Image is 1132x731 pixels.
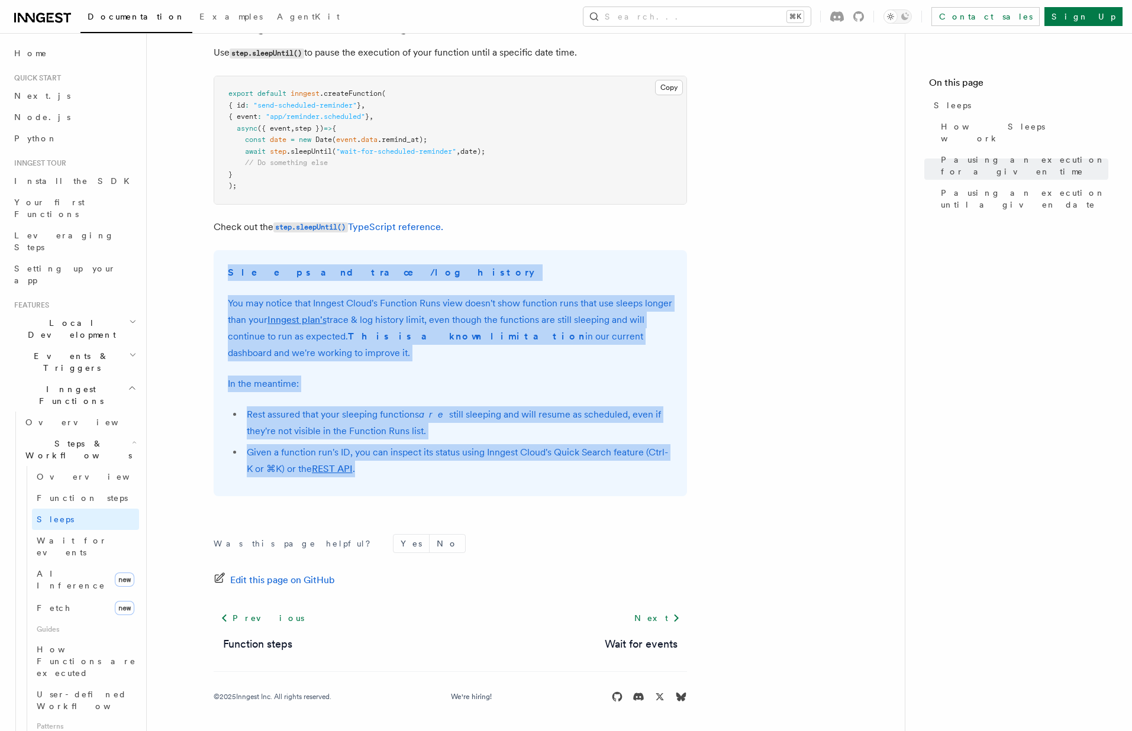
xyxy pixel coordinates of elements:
span: Pausing an execution for a given time [941,154,1108,177]
span: Overview [25,418,147,427]
a: Your first Functions [9,192,139,225]
li: Rest assured that your sleeping functions still sleeping and will resume as scheduled, even if th... [243,406,673,439]
kbd: ⌘K [787,11,804,22]
span: "app/reminder.scheduled" [266,112,365,121]
span: , [456,147,460,156]
span: Features [9,300,49,310]
span: data [361,135,378,144]
span: event [336,135,357,144]
a: Wait for events [32,530,139,563]
strong: This is a known limitation [348,331,585,342]
span: ); [228,182,237,190]
span: : [245,101,249,109]
span: AgentKit [277,12,340,21]
span: Guides [32,620,139,639]
span: Sleeps [934,99,971,111]
p: Use to pause the execution of your function until a specific date time. [214,44,687,62]
em: are [419,409,449,420]
span: Wait for events [37,536,107,557]
span: Home [14,47,47,59]
button: Inngest Functions [9,379,139,412]
a: Documentation [80,4,192,33]
h4: On this page [929,76,1108,95]
button: Copy [655,80,683,95]
a: step.sleepUntil()TypeScript reference. [273,221,443,232]
a: Next.js [9,85,139,106]
a: Edit this page on GitHub [214,572,335,588]
span: date [270,135,286,144]
span: .createFunction [320,89,382,98]
span: await [245,147,266,156]
span: { id [228,101,245,109]
a: How Functions are executed [32,639,139,684]
code: step.sleepUntil() [273,222,348,232]
a: Function steps [32,487,139,509]
div: © 2025 Inngest Inc. All rights reserved. [214,692,331,701]
span: ({ event [257,124,291,132]
a: User-defined Workflows [32,684,139,717]
span: : [257,112,262,121]
span: } [357,101,361,109]
span: ( [332,135,336,144]
a: AI Inferencenew [32,563,139,596]
a: Inngest plan's [267,314,327,325]
span: new [115,601,134,615]
span: How Functions are executed [37,645,136,678]
a: Sleeps [929,95,1108,116]
button: Search...⌘K [583,7,811,26]
a: Previous [214,607,311,629]
span: Setting up your app [14,264,116,285]
span: , [291,124,295,132]
span: Python [14,134,57,143]
span: { [332,124,336,132]
a: Contact sales [931,7,1040,26]
button: No [430,535,465,552]
span: .sleepUntil [286,147,332,156]
span: "send-scheduled-reminder" [253,101,357,109]
button: Local Development [9,312,139,345]
button: Events & Triggers [9,345,139,379]
span: Events & Triggers [9,350,129,374]
a: REST API [312,463,353,474]
a: Install the SDK [9,170,139,192]
span: Date [315,135,332,144]
a: Python [9,128,139,149]
span: Overview [37,472,159,481]
span: const [245,135,266,144]
p: In the meantime: [228,376,673,392]
a: Pausing an execution for a given time [936,149,1108,182]
span: } [365,112,369,121]
a: Wait for events [605,636,678,652]
span: export [228,89,253,98]
span: date); [460,147,485,156]
span: Edit this page on GitHub [230,572,335,588]
span: . [357,135,361,144]
span: = [291,135,295,144]
span: Inngest tour [9,159,66,168]
span: Install the SDK [14,176,137,186]
span: , [369,112,373,121]
p: You may notice that Inngest Cloud's Function Runs view doesn't show function runs that use sleeps... [228,295,673,361]
span: new [115,572,134,587]
p: Check out the [214,219,687,236]
span: ( [332,147,336,156]
span: Sleeps [37,515,74,524]
button: Steps & Workflows [21,433,139,466]
span: Examples [199,12,263,21]
span: Documentation [88,12,185,21]
li: Given a function run's ID, you can inspect its status using Inngest Cloud's Quick Search feature ... [243,444,673,477]
a: Leveraging Steps [9,225,139,258]
span: Pausing an execution until a given date [941,187,1108,211]
span: Local Development [9,317,129,341]
a: Overview [21,412,139,433]
span: Your first Functions [14,198,85,219]
span: { event [228,112,257,121]
span: new [299,135,311,144]
span: Function steps [37,493,128,503]
a: Overview [32,466,139,487]
span: default [257,89,286,98]
a: How Sleeps work [936,116,1108,149]
a: Fetchnew [32,596,139,620]
a: Sign Up [1044,7,1123,26]
span: Leveraging Steps [14,231,114,252]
